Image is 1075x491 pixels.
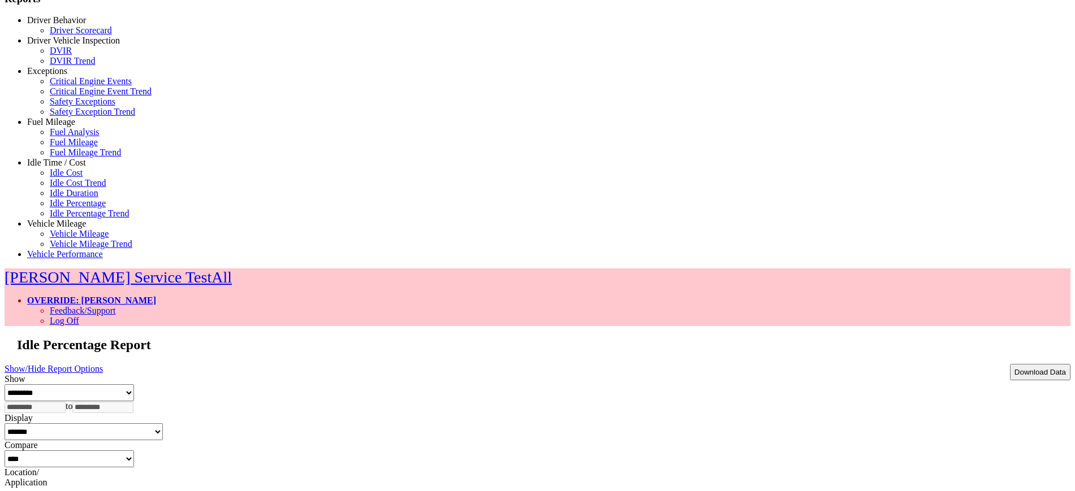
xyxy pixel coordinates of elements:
a: Vehicle Mileage [27,219,86,228]
a: Feedback/Support [50,306,115,315]
a: Driver Vehicle Inspection [27,36,120,45]
a: Idle Time / Cost [27,158,86,167]
a: Safety Exception Trend [50,107,135,116]
a: Idle Percentage [50,198,106,208]
a: Critical Engine Events [50,76,132,86]
a: Fuel Mileage [27,117,75,127]
label: Show [5,374,25,384]
a: Vehicle Mileage [50,229,109,238]
a: Show/Hide Report Options [5,361,103,376]
button: Download Data [1010,364,1070,380]
a: [PERSON_NAME] Service TestAll [5,268,232,286]
a: Vehicle Mileage Trend [50,239,132,249]
a: Idle Cost Trend [50,178,106,188]
h2: Idle Percentage Report [17,337,1070,353]
a: Log Off [50,316,79,325]
a: Fuel Mileage [50,137,98,147]
a: Idle Percentage Trend [50,208,129,218]
a: Driver Behavior [27,15,86,25]
a: Fuel Mileage Trend [50,147,121,157]
label: Location/ Application [5,467,48,487]
span: to [66,401,72,411]
a: Fuel Analysis [50,127,100,137]
a: DVIR [50,46,72,55]
a: Safety Exceptions [50,97,115,106]
a: Driver Scorecard [50,25,112,35]
label: Display [5,413,33,423]
a: Idle Duration [50,188,98,198]
a: Exceptions [27,66,67,76]
a: Idle Cost [50,168,83,177]
a: OVERRIDE: [PERSON_NAME] [27,296,156,305]
a: Critical Engine Event Trend [50,86,152,96]
label: Compare [5,440,38,450]
a: Vehicle Performance [27,249,103,259]
a: DVIR Trend [50,56,95,66]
